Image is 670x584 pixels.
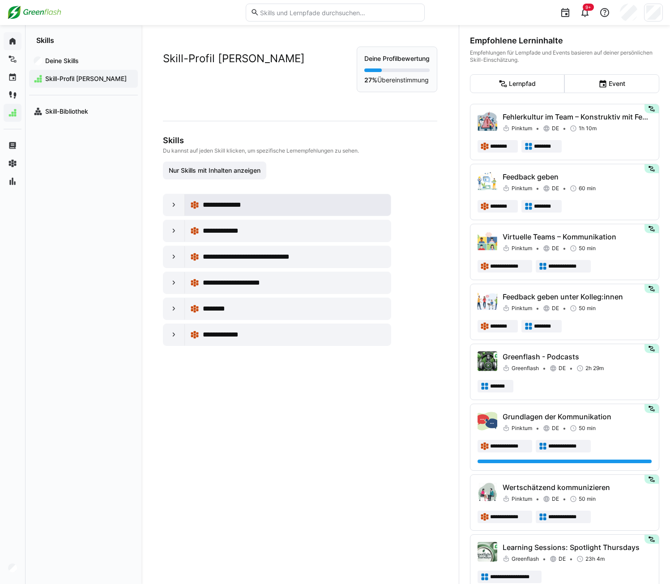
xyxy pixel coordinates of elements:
span: Pinktum [512,185,532,192]
strong: 27% [364,76,377,84]
span: DE [559,365,566,372]
p: Virtuelle Teams – Kommunikation [503,231,652,242]
span: Pinktum [512,305,532,312]
span: 50 min [579,305,596,312]
img: Greenflash - Podcasts [478,351,497,371]
span: Pinktum [512,245,532,252]
span: Greenflash [512,365,539,372]
span: DE [552,185,559,192]
span: 60 min [579,185,596,192]
p: Learning Sessions: Spotlight Thursdays [503,542,652,553]
p: Deine Profilbewertung [364,54,430,63]
span: Skill-Profil [PERSON_NAME] [44,74,133,83]
p: Feedback geben [503,171,652,182]
p: Grundlagen der Kommunikation [503,411,652,422]
h3: Skills [163,136,437,145]
div: Empfohlene Lerninhalte [470,36,659,46]
eds-button-option: Event [564,74,659,93]
img: Grundlagen der Kommunikation [478,411,497,431]
span: 9+ [585,4,591,10]
span: Pinktum [512,495,532,503]
span: DE [559,555,566,563]
img: Virtuelle Teams – Kommunikation [478,231,497,251]
span: DE [552,125,559,132]
h2: Skill-Profil [PERSON_NAME] [163,52,305,65]
p: Greenflash - Podcasts [503,351,652,362]
span: Greenflash [512,555,539,563]
input: Skills und Lernpfade durchsuchen… [259,9,419,17]
img: Feedback geben [478,171,497,191]
img: Learning Sessions: Spotlight Thursdays [478,542,497,562]
span: 1h 10m [579,125,597,132]
p: Feedback geben unter Kolleg:innen [503,291,652,302]
p: Fehlerkultur im Team – Konstruktiv mit Fehlern umgehen [503,111,652,122]
img: Feedback geben unter Kolleg:innen [478,291,497,311]
img: Wertschätzend kommunizieren [478,482,497,502]
span: DE [552,495,559,503]
span: DE [552,305,559,312]
p: Du kannst auf jeden Skill klicken, um spezifische Lernempfehlungen zu sehen. [163,147,437,154]
button: Nur Skills mit Inhalten anzeigen [163,162,266,179]
span: DE [552,245,559,252]
div: Empfehlungen für Lernpfade und Events basieren auf deiner persönlichen Skill-Einschätzung. [470,49,659,64]
span: Nur Skills mit Inhalten anzeigen [167,166,262,175]
span: 50 min [579,425,596,432]
span: 50 min [579,495,596,503]
p: Wertschätzend kommunizieren [503,482,652,493]
span: Pinktum [512,125,532,132]
span: DE [552,425,559,432]
span: 50 min [579,245,596,252]
span: 2h 29m [585,365,604,372]
p: Übereinstimmung [364,76,430,85]
eds-button-option: Lernpfad [470,74,565,93]
img: Fehlerkultur im Team – Konstruktiv mit Fehlern umgehen [478,111,497,131]
span: Pinktum [512,425,532,432]
span: 23h 4m [585,555,605,563]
